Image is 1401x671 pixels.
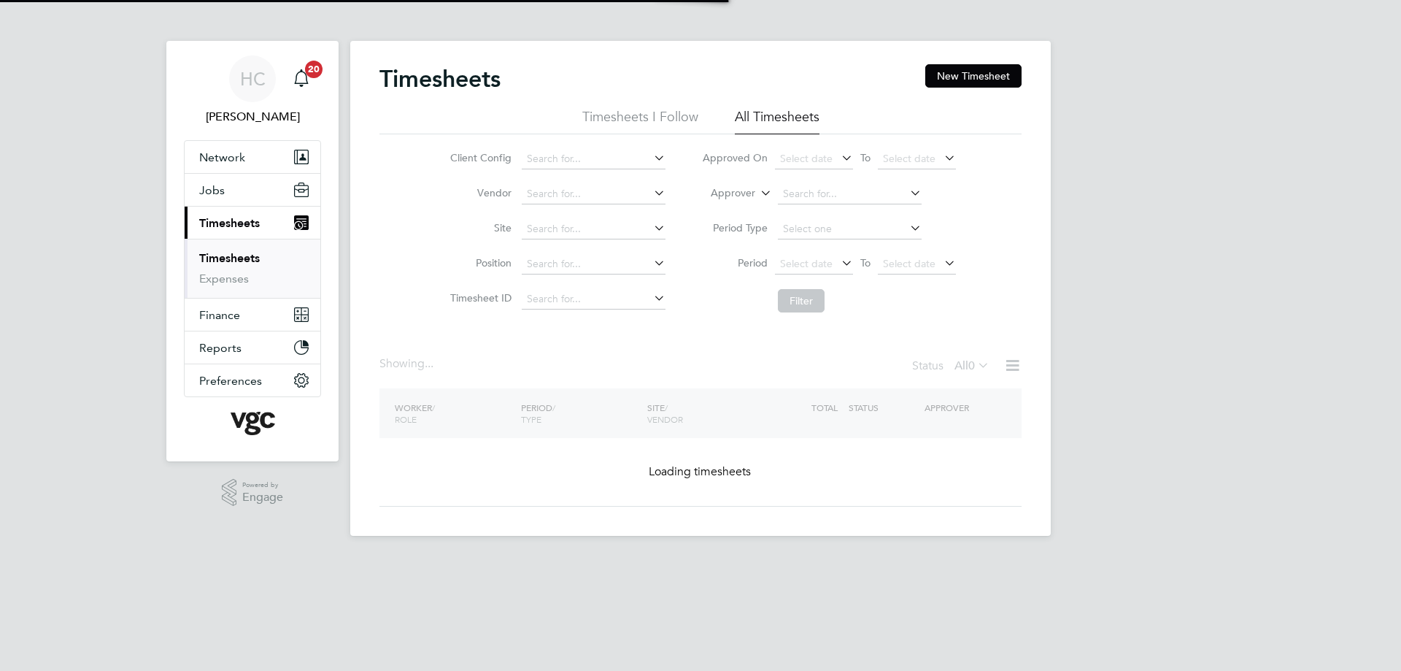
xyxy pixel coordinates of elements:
[199,251,260,265] a: Timesheets
[425,356,433,371] span: ...
[522,254,665,275] input: Search for...
[925,64,1022,88] button: New Timesheet
[778,219,922,239] input: Select one
[856,253,875,272] span: To
[702,256,768,269] label: Period
[222,479,284,507] a: Powered byEngage
[780,152,833,165] span: Select date
[199,150,245,164] span: Network
[184,55,321,126] a: HC[PERSON_NAME]
[522,219,665,239] input: Search for...
[446,291,512,304] label: Timesheet ID
[780,257,833,270] span: Select date
[582,108,698,134] li: Timesheets I Follow
[231,412,275,435] img: vgcgroup-logo-retina.png
[242,479,283,491] span: Powered by
[242,491,283,504] span: Engage
[185,207,320,239] button: Timesheets
[166,41,339,461] nav: Main navigation
[199,341,242,355] span: Reports
[446,256,512,269] label: Position
[446,221,512,234] label: Site
[185,239,320,298] div: Timesheets
[379,356,436,372] div: Showing
[184,108,321,126] span: Heena Chatrath
[199,216,260,230] span: Timesheets
[522,289,665,310] input: Search for...
[199,183,225,197] span: Jobs
[883,257,935,270] span: Select date
[968,358,975,373] span: 0
[954,358,989,373] label: All
[305,61,323,78] span: 20
[702,151,768,164] label: Approved On
[199,272,249,285] a: Expenses
[702,221,768,234] label: Period Type
[379,64,501,93] h2: Timesheets
[199,308,240,322] span: Finance
[240,69,266,88] span: HC
[735,108,819,134] li: All Timesheets
[185,364,320,396] button: Preferences
[522,184,665,204] input: Search for...
[185,174,320,206] button: Jobs
[690,186,755,201] label: Approver
[883,152,935,165] span: Select date
[446,186,512,199] label: Vendor
[912,356,992,377] div: Status
[185,331,320,364] button: Reports
[446,151,512,164] label: Client Config
[522,149,665,169] input: Search for...
[287,55,316,102] a: 20
[778,289,825,313] button: Filter
[185,141,320,173] button: Network
[199,374,262,388] span: Preferences
[778,184,922,204] input: Search for...
[856,148,875,167] span: To
[185,299,320,331] button: Finance
[184,412,321,435] a: Go to home page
